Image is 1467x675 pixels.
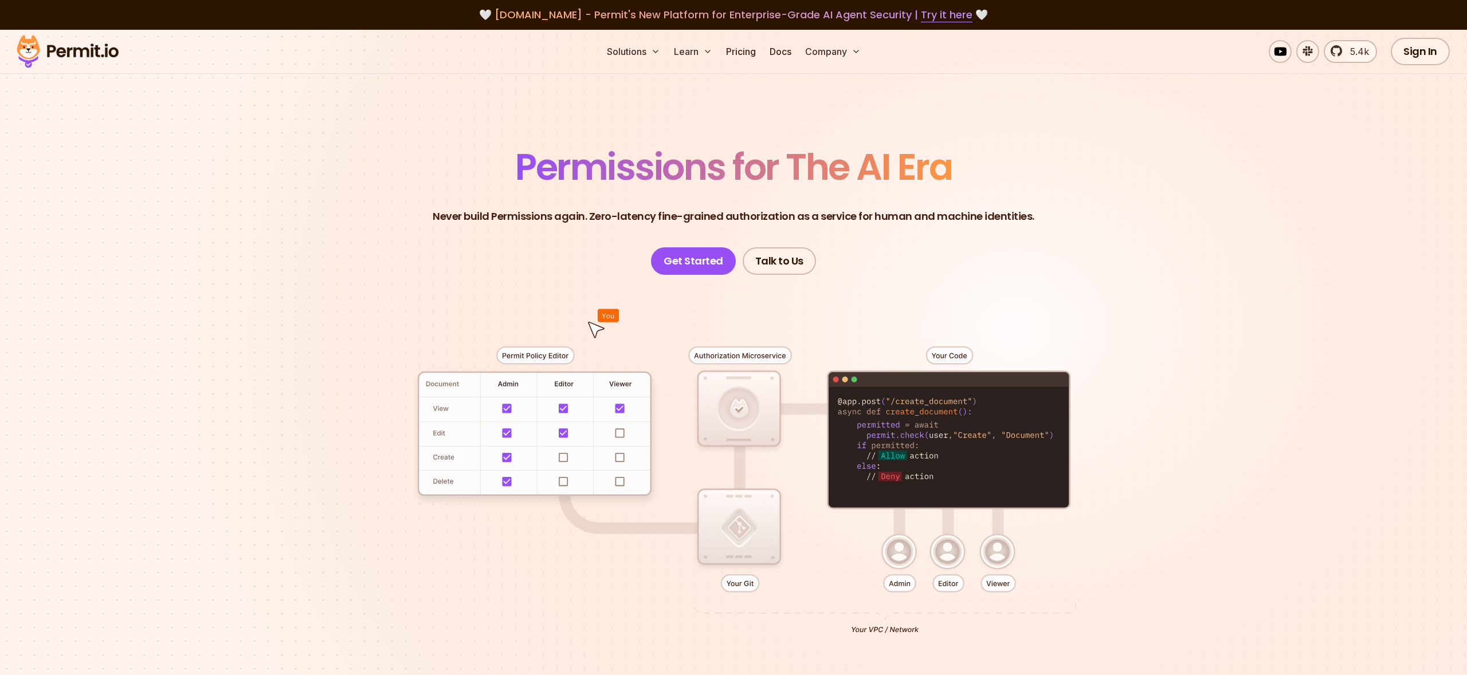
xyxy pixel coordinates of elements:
[651,247,736,275] a: Get Started
[11,32,124,71] img: Permit logo
[743,247,816,275] a: Talk to Us
[765,40,796,63] a: Docs
[1343,45,1369,58] span: 5.4k
[602,40,665,63] button: Solutions
[921,7,972,22] a: Try it here
[801,40,865,63] button: Company
[1324,40,1377,63] a: 5.4k
[28,7,1439,23] div: 🤍 🤍
[433,208,1034,224] p: Never build Permissions again. Zero-latency fine-grained authorization as a service for human and...
[721,40,760,63] a: Pricing
[495,7,972,22] span: [DOMAIN_NAME] - Permit's New Platform for Enterprise-Grade AI Agent Security |
[515,141,952,192] span: Permissions for The AI Era
[1391,38,1450,65] a: Sign In
[669,40,717,63] button: Learn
